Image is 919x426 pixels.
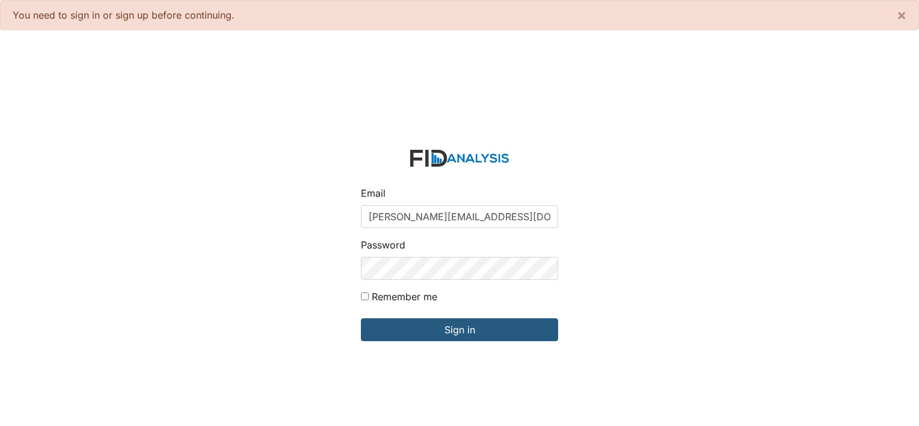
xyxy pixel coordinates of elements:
[361,318,558,341] input: Sign in
[897,6,906,23] span: ×
[361,238,405,252] label: Password
[361,186,386,200] label: Email
[372,289,437,304] label: Remember me
[410,150,509,167] img: logo-2fc8c6e3336f68795322cb6e9a2b9007179b544421de10c17bdaae8622450297.svg
[885,1,918,29] button: ×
